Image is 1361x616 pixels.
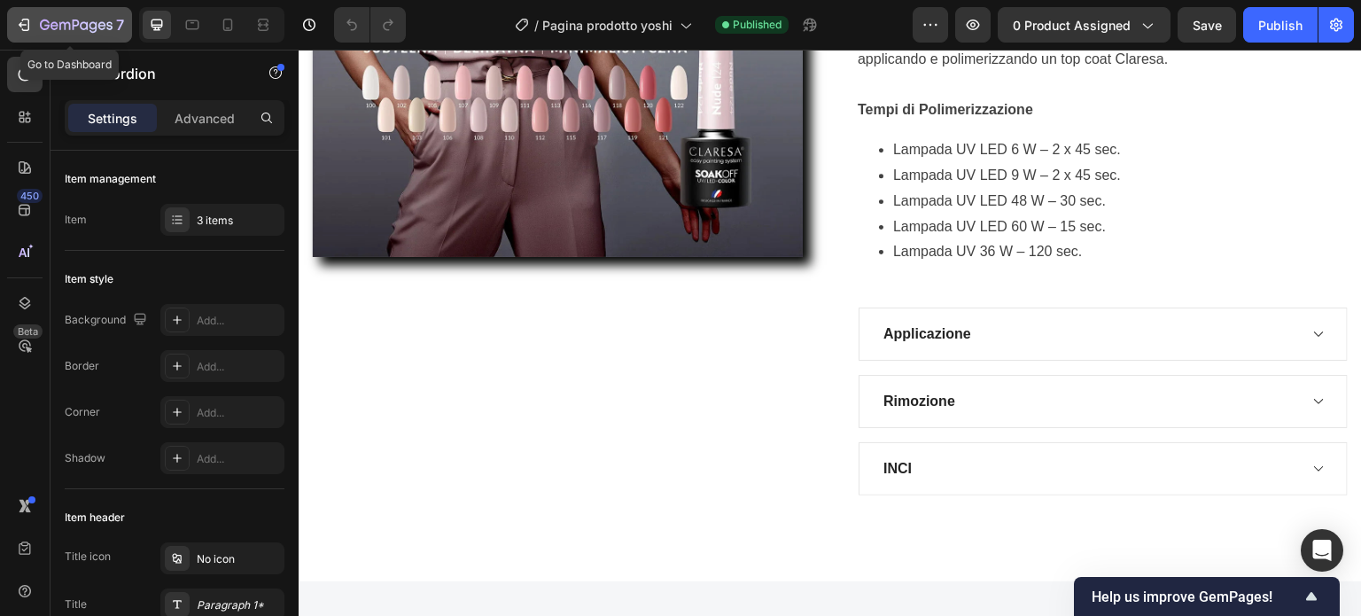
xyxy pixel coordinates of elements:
span: Lampada UV LED 9 W – 2 x 45 sec. [595,118,822,133]
p: Rimozione [585,341,657,363]
iframe: Design area [299,50,1361,616]
span: Save [1193,18,1222,33]
div: Open Intercom Messenger [1301,529,1343,572]
div: Undo/Redo [334,7,406,43]
span: Tempi di Polimerizzazione [559,52,735,67]
div: Title icon [65,549,111,565]
p: Settings [88,109,137,128]
div: Add... [197,405,280,421]
button: Publish [1243,7,1318,43]
div: 450 [17,189,43,203]
p: INCI [585,409,613,430]
span: Lampada UV LED 48 W – 30 sec. [595,144,807,159]
button: Save [1178,7,1236,43]
div: Item [65,212,87,228]
p: Accordion [86,63,237,84]
span: 0 product assigned [1013,16,1131,35]
div: Title [65,597,87,612]
p: 7 [116,14,124,35]
div: Publish [1258,16,1303,35]
div: Item management [65,171,156,187]
div: 3 items [197,213,280,229]
div: No icon [197,551,280,567]
p: Applicazione [585,274,673,295]
div: Corner [65,404,100,420]
div: Item header [65,510,125,526]
span: Help us improve GemPages! [1092,589,1301,605]
button: 7 [7,7,132,43]
span: / [534,16,539,35]
div: Shadow [65,450,105,466]
div: Paragraph 1* [197,597,280,613]
div: Add... [197,451,280,467]
button: Show survey - Help us improve GemPages! [1092,586,1322,607]
p: Advanced [175,109,235,128]
span: Lampada UV 36 W – 120 sec. [595,194,783,209]
span: Lampada UV LED 60 W – 15 sec. [595,169,807,184]
button: 0 product assigned [998,7,1170,43]
div: Border [65,358,99,374]
span: Published [733,17,782,33]
div: Background [65,308,151,332]
span: Pagina prodotto yoshi [542,16,673,35]
div: Item style [65,271,113,287]
span: Lampada UV LED 6 W – 2 x 45 sec. [595,92,822,107]
div: Beta [13,324,43,339]
div: Add... [197,359,280,375]
div: Add... [197,313,280,329]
